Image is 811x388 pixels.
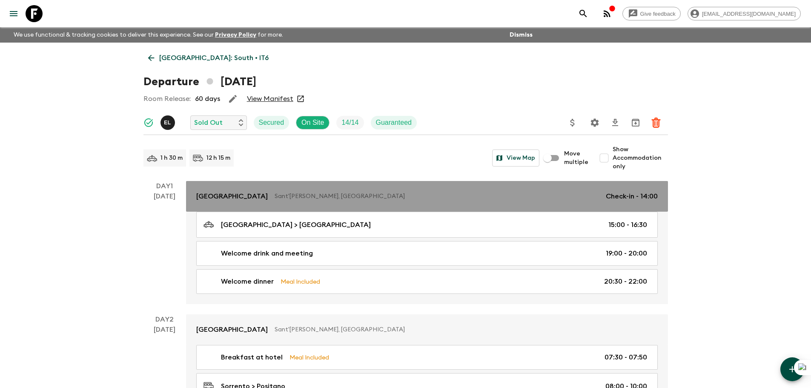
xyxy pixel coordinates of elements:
span: Give feedback [636,11,680,17]
button: Download CSV [607,114,624,131]
button: Archive (Completed, Cancelled or Unsynced Departures only) [627,114,644,131]
a: [GEOGRAPHIC_DATA]: South • IT6 [143,49,273,66]
button: menu [5,5,22,22]
p: 1 h 30 m [160,154,183,162]
svg: Synced Successfully [143,118,154,128]
button: search adventures [575,5,592,22]
p: Sold Out [194,118,223,128]
p: 15:00 - 16:30 [608,220,647,230]
p: We use functional & tracking cookies to deliver this experience. See our for more. [10,27,287,43]
div: [EMAIL_ADDRESS][DOMAIN_NAME] [688,7,801,20]
a: View Manifest [247,95,293,103]
p: On Site [301,118,324,128]
a: [GEOGRAPHIC_DATA] > [GEOGRAPHIC_DATA]15:00 - 16:30 [196,212,658,238]
p: 12 h 15 m [206,154,230,162]
p: Sant'[PERSON_NAME], [GEOGRAPHIC_DATA] [275,325,651,334]
p: [GEOGRAPHIC_DATA] > [GEOGRAPHIC_DATA] [221,220,371,230]
p: 07:30 - 07:50 [605,352,647,362]
p: Secured [259,118,284,128]
p: Check-in - 14:00 [606,191,658,201]
div: Secured [254,116,289,129]
p: Welcome dinner [221,276,274,287]
button: Settings [586,114,603,131]
p: Day 2 [143,314,186,325]
p: Day 1 [143,181,186,191]
p: 20:30 - 22:00 [604,276,647,287]
span: [EMAIL_ADDRESS][DOMAIN_NAME] [697,11,800,17]
a: Breakfast at hotelMeal Included07:30 - 07:50 [196,345,658,370]
p: 60 days [195,94,220,104]
a: Welcome dinnerMeal Included20:30 - 22:00 [196,269,658,294]
button: EL [160,115,177,130]
button: Delete [648,114,665,131]
p: E L [164,119,171,126]
div: [DATE] [154,191,175,304]
span: Move multiple [564,149,589,167]
a: Privacy Policy [215,32,256,38]
div: On Site [296,116,330,129]
a: Give feedback [622,7,681,20]
p: [GEOGRAPHIC_DATA] [196,325,268,335]
p: Guaranteed [376,118,412,128]
p: Meal Included [281,277,320,286]
p: Meal Included [289,353,329,362]
p: Welcome drink and meeting [221,248,313,259]
p: Room Release: [143,94,191,104]
p: 19:00 - 20:00 [606,248,647,259]
span: Show Accommodation only [613,145,668,171]
p: [GEOGRAPHIC_DATA]: South • IT6 [159,53,269,63]
a: Welcome drink and meeting19:00 - 20:00 [196,241,658,266]
button: Update Price, Early Bird Discount and Costs [564,114,581,131]
p: 14 / 14 [341,118,358,128]
h1: Departure [DATE] [143,73,256,90]
button: View Map [492,149,539,167]
span: Eleonora Longobardi [160,118,177,125]
p: Sant'[PERSON_NAME], [GEOGRAPHIC_DATA] [275,192,599,201]
p: Breakfast at hotel [221,352,283,362]
p: [GEOGRAPHIC_DATA] [196,191,268,201]
a: [GEOGRAPHIC_DATA]Sant'[PERSON_NAME], [GEOGRAPHIC_DATA]Check-in - 14:00 [186,181,668,212]
a: [GEOGRAPHIC_DATA]Sant'[PERSON_NAME], [GEOGRAPHIC_DATA] [186,314,668,345]
button: Dismiss [507,29,535,41]
div: Trip Fill [336,116,364,129]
